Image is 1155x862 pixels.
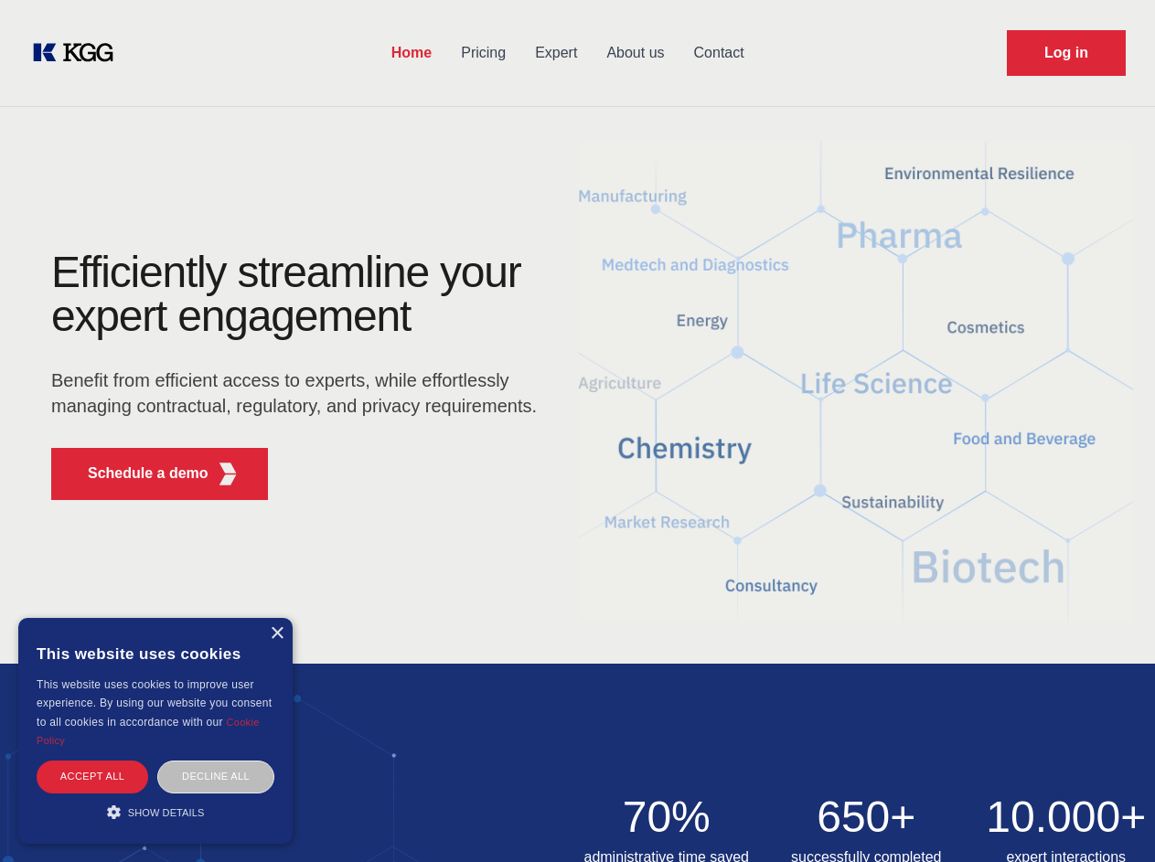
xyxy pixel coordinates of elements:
span: This website uses cookies to improve user experience. By using our website you consent to all coo... [37,678,272,729]
button: Schedule a demoKGG Fifth Element RED [51,448,268,500]
p: Schedule a demo [88,463,209,484]
a: Pricing [446,29,520,77]
h2: 70% [578,795,756,839]
a: Request Demo [1007,30,1126,76]
h1: Efficiently streamline your expert engagement [51,250,549,338]
a: Home [377,29,446,77]
a: About us [592,29,679,77]
a: Cookie Policy [37,717,260,746]
a: Contact [679,29,759,77]
div: This website uses cookies [37,632,274,676]
div: Accept all [37,761,148,793]
img: KGG Fifth Element RED [578,119,1134,645]
p: Benefit from efficient access to experts, while effortlessly managing contractual, regulatory, an... [51,367,549,419]
div: Close [270,627,283,641]
img: KGG Fifth Element RED [217,463,240,485]
a: Expert [520,29,592,77]
span: Show details [128,807,205,818]
div: Decline all [157,761,274,793]
a: KOL Knowledge Platform: Talk to Key External Experts (KEE) [29,38,128,68]
div: Show details [37,803,274,821]
h2: 650+ [777,795,956,839]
